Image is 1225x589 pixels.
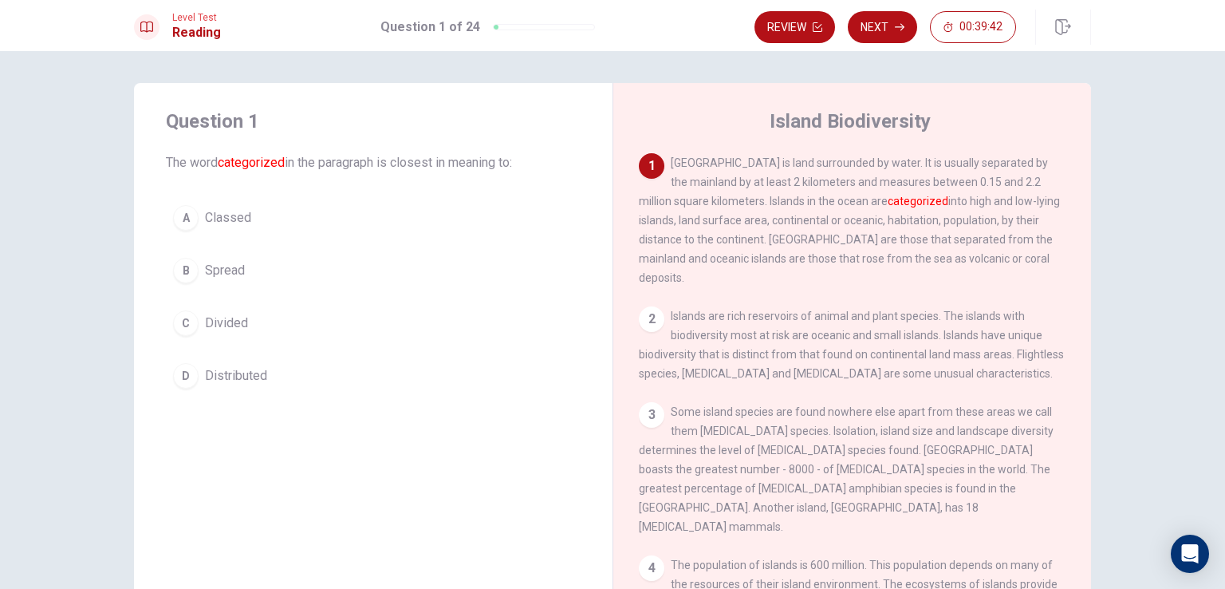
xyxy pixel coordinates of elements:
[205,261,245,280] span: Spread
[770,109,931,134] h4: Island Biodiversity
[173,258,199,283] div: B
[166,198,581,238] button: AClassed
[172,23,221,42] h1: Reading
[166,153,581,172] span: The word in the paragraph is closest in meaning to:
[639,405,1054,533] span: Some island species are found nowhere else apart from these areas we call them [MEDICAL_DATA] spe...
[218,155,285,170] font: categorized
[959,21,1002,34] span: 00:39:42
[930,11,1016,43] button: 00:39:42
[1171,535,1209,573] div: Open Intercom Messenger
[639,153,664,179] div: 1
[173,205,199,231] div: A
[888,195,948,208] font: categorized
[639,156,1060,284] span: [GEOGRAPHIC_DATA] is land surrounded by water. It is usually separated by the mainland by at leas...
[173,363,199,389] div: D
[639,306,664,332] div: 2
[166,109,581,134] h4: Question 1
[639,555,664,581] div: 4
[639,310,1064,380] span: Islands are rich reservoirs of animal and plant species. The islands with biodiversity most at ri...
[380,18,480,37] h1: Question 1 of 24
[205,208,251,227] span: Classed
[205,314,248,333] span: Divided
[173,310,199,336] div: C
[848,11,917,43] button: Next
[639,402,664,428] div: 3
[166,251,581,291] button: BSpread
[172,12,221,23] span: Level Test
[754,11,835,43] button: Review
[166,303,581,343] button: CDivided
[166,356,581,396] button: DDistributed
[205,366,267,385] span: Distributed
